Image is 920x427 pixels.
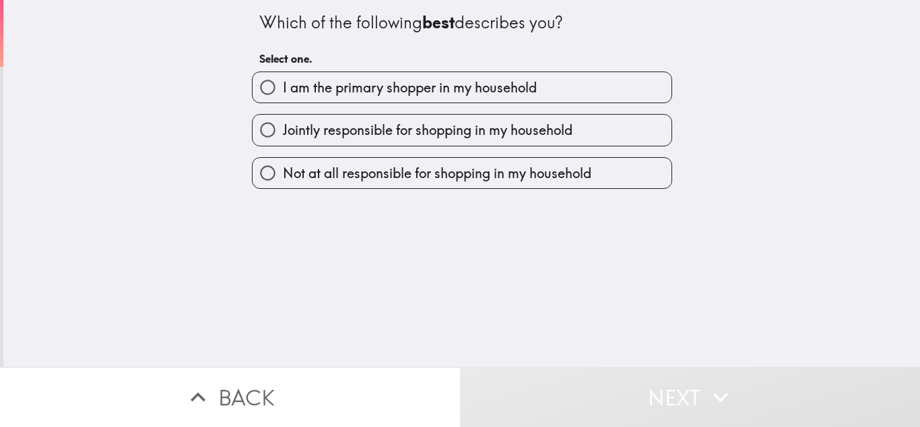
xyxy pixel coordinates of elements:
h6: Select one. [259,51,665,66]
button: Jointly responsible for shopping in my household [253,115,671,145]
button: I am the primary shopper in my household [253,72,671,103]
div: Which of the following describes you? [259,11,665,34]
span: Jointly responsible for shopping in my household [283,121,572,140]
span: Not at all responsible for shopping in my household [283,164,591,183]
button: Next [460,367,920,427]
button: Not at all responsible for shopping in my household [253,158,671,188]
b: best [422,12,455,32]
span: I am the primary shopper in my household [283,78,537,97]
